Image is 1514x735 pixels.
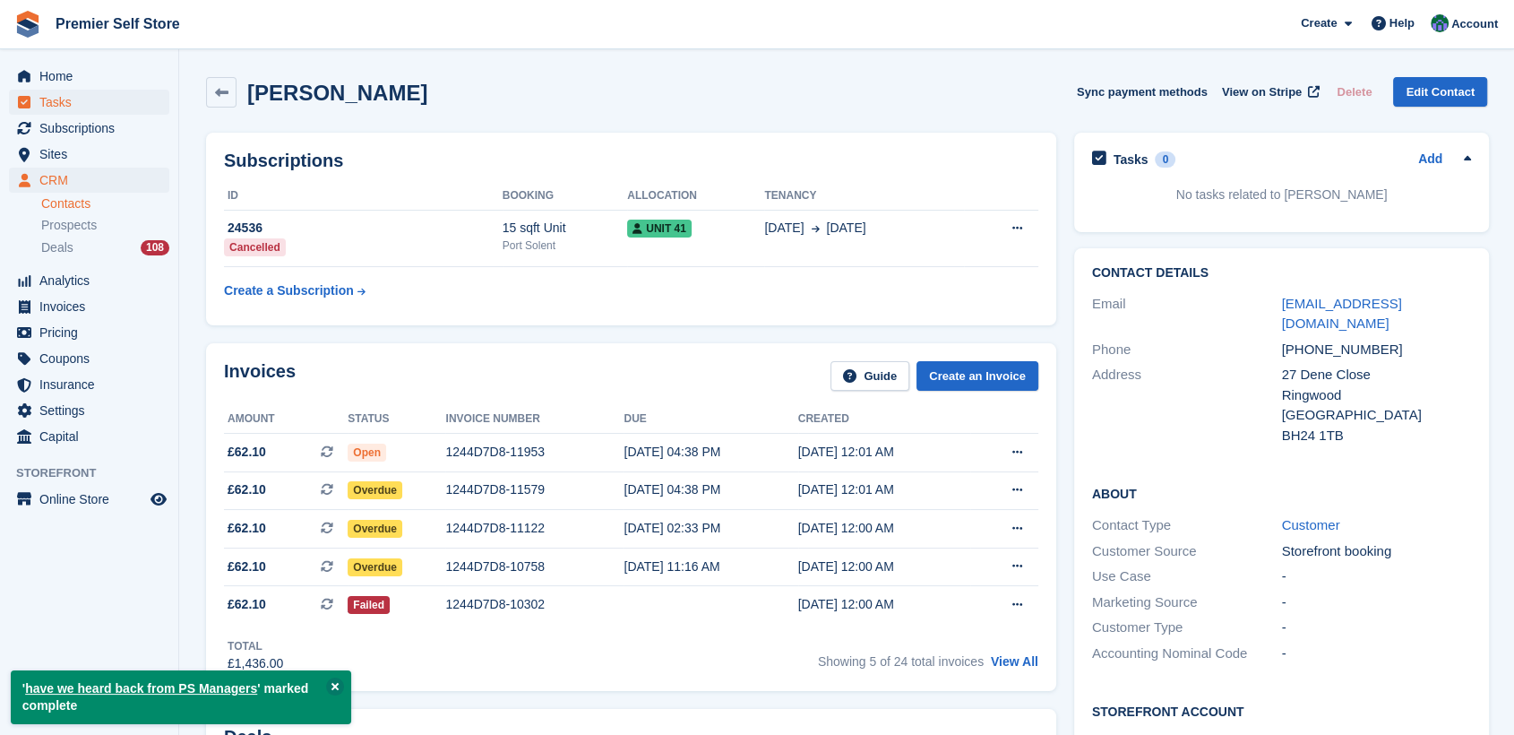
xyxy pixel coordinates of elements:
a: Contacts [41,195,169,212]
button: Delete [1329,77,1379,107]
div: Create a Subscription [224,281,354,300]
th: Booking [503,182,628,211]
th: Tenancy [764,182,964,211]
span: Pricing [39,320,147,345]
a: have we heard back from PS Managers [25,681,257,696]
a: menu [9,346,169,371]
a: menu [9,64,169,89]
div: Marketing Source [1092,592,1282,613]
img: stora-icon-8386f47178a22dfd0bd8f6a31ec36ba5ce8667c1dd55bd0f319d3a0aa187defe.svg [14,11,41,38]
p: ' ' marked complete [11,670,351,724]
span: Analytics [39,268,147,293]
div: - [1281,592,1471,613]
span: Online Store [39,487,147,512]
h2: Invoices [224,361,296,391]
div: [DATE] 12:00 AM [798,558,971,576]
span: £62.10 [228,443,266,462]
h2: Storefront Account [1092,702,1471,720]
a: Create an Invoice [916,361,1038,391]
a: [EMAIL_ADDRESS][DOMAIN_NAME] [1281,296,1401,332]
a: menu [9,142,169,167]
span: Home [39,64,147,89]
div: Port Solent [503,238,628,254]
h2: About [1092,484,1471,502]
div: [DATE] 12:00 AM [798,519,971,538]
div: [GEOGRAPHIC_DATA] [1281,405,1471,426]
div: Storefront booking [1281,541,1471,562]
th: Allocation [627,182,764,211]
a: Guide [830,361,909,391]
span: Overdue [348,481,402,499]
span: £62.10 [228,480,266,499]
h2: Tasks [1114,151,1148,168]
p: No tasks related to [PERSON_NAME] [1092,186,1471,204]
h2: Contact Details [1092,266,1471,281]
img: Jo Granger [1431,14,1449,32]
a: View All [991,654,1038,669]
span: [DATE] [764,219,804,238]
span: Deals [41,239,73,256]
div: Contact Type [1092,515,1282,536]
span: Unit 41 [627,220,692,238]
div: Phone [1092,340,1282,360]
a: menu [9,168,169,193]
div: Cancelled [224,238,286,256]
a: Add [1418,150,1442,170]
th: Amount [224,405,348,434]
div: 1244D7D8-11579 [445,480,624,499]
div: [DATE] 02:33 PM [624,519,797,538]
button: Sync payment methods [1077,77,1208,107]
span: CRM [39,168,147,193]
span: Overdue [348,520,402,538]
div: Use Case [1092,566,1282,587]
span: Tasks [39,90,147,115]
span: [DATE] [826,219,865,238]
a: Deals 108 [41,238,169,257]
span: £62.10 [228,558,266,576]
div: Customer Type [1092,618,1282,638]
div: Customer Source [1092,541,1282,562]
div: 1244D7D8-11953 [445,443,624,462]
div: [DATE] 04:38 PM [624,443,797,462]
span: Storefront [16,464,178,482]
th: Invoice number [445,405,624,434]
div: 108 [141,240,169,255]
a: menu [9,116,169,141]
a: Prospects [41,216,169,235]
div: Email [1092,294,1282,334]
th: Due [624,405,797,434]
div: 1244D7D8-10302 [445,595,624,614]
span: Account [1451,15,1498,33]
div: [DATE] 11:16 AM [624,558,797,576]
div: [DATE] 12:01 AM [798,480,971,499]
span: Prospects [41,217,97,234]
a: menu [9,268,169,293]
div: [DATE] 12:00 AM [798,595,971,614]
span: Create [1301,14,1337,32]
div: 1244D7D8-10758 [445,558,624,576]
span: Invoices [39,294,147,319]
div: 0 [1155,151,1175,168]
a: Customer [1281,517,1339,532]
a: Create a Subscription [224,274,366,307]
div: 15 sqft Unit [503,219,628,238]
span: £62.10 [228,595,266,614]
a: Edit Contact [1393,77,1487,107]
span: Subscriptions [39,116,147,141]
th: Created [798,405,971,434]
div: [PHONE_NUMBER] [1281,340,1471,360]
span: Settings [39,398,147,423]
span: Sites [39,142,147,167]
th: Status [348,405,445,434]
a: menu [9,320,169,345]
div: 1244D7D8-11122 [445,519,624,538]
a: menu [9,424,169,449]
h2: Subscriptions [224,151,1038,171]
div: £1,436.00 [228,654,283,673]
div: BH24 1TB [1281,426,1471,446]
span: Capital [39,424,147,449]
span: Help [1389,14,1415,32]
div: [DATE] 04:38 PM [624,480,797,499]
a: menu [9,398,169,423]
div: Total [228,638,283,654]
